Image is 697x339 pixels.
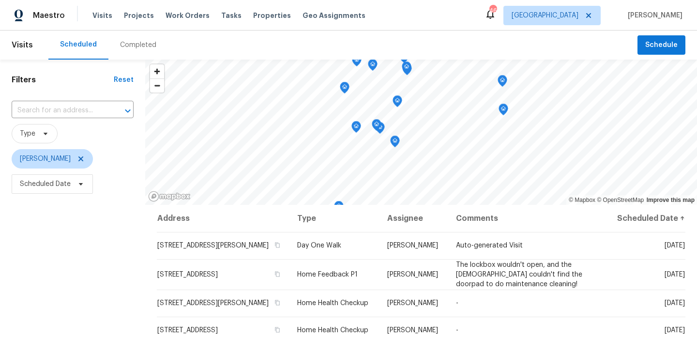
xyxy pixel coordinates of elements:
span: [STREET_ADDRESS] [157,327,218,334]
span: Type [20,129,35,139]
span: Schedule [645,39,678,51]
button: Copy Address [273,270,282,278]
span: Auto-generated Visit [456,242,523,249]
th: Address [157,205,289,232]
span: [DATE] [665,300,685,307]
div: 46 [489,6,496,15]
button: Zoom in [150,64,164,78]
span: Day One Walk [297,242,341,249]
span: - [456,300,458,307]
span: Home Health Checkup [297,327,368,334]
th: Comments [448,205,607,232]
button: Copy Address [273,298,282,307]
div: Reset [114,75,134,85]
span: The lockbox wouldn't open, and the [DEMOGRAPHIC_DATA] couldn't find the doorpad to do maintenance... [456,262,582,288]
th: Assignee [379,205,448,232]
div: Map marker [393,95,402,110]
div: Map marker [390,136,400,151]
div: Map marker [402,62,411,77]
a: Improve this map [647,197,695,203]
span: Zoom out [150,79,164,92]
canvas: Map [145,60,697,205]
span: Home Health Checkup [297,300,368,307]
button: Open [121,104,135,118]
a: Mapbox [569,197,595,203]
button: Copy Address [273,241,282,249]
span: [DATE] [665,242,685,249]
span: [PERSON_NAME] [20,154,71,164]
button: Copy Address [273,325,282,334]
input: Search for an address... [12,103,106,118]
span: [STREET_ADDRESS][PERSON_NAME] [157,242,269,249]
span: Tasks [221,12,242,19]
span: - [456,327,458,334]
div: Map marker [368,59,378,74]
div: Scheduled [60,40,97,49]
a: OpenStreetMap [597,197,644,203]
span: Scheduled Date [20,179,71,189]
a: Mapbox homepage [148,191,191,202]
div: Map marker [334,201,344,216]
th: Scheduled Date ↑ [606,205,685,232]
th: Type [289,205,379,232]
button: Zoom out [150,78,164,92]
span: [STREET_ADDRESS] [157,271,218,278]
span: [GEOGRAPHIC_DATA] [512,11,578,20]
div: Map marker [372,119,381,134]
button: Schedule [637,35,685,55]
span: [PERSON_NAME] [387,242,438,249]
div: Map marker [499,104,508,119]
span: [PERSON_NAME] [387,271,438,278]
span: Maestro [33,11,65,20]
span: Visits [92,11,112,20]
span: [DATE] [665,327,685,334]
span: [STREET_ADDRESS][PERSON_NAME] [157,300,269,307]
span: [DATE] [665,271,685,278]
div: Map marker [352,55,362,70]
span: Visits [12,34,33,56]
div: Completed [120,40,156,50]
span: Projects [124,11,154,20]
span: [PERSON_NAME] [387,300,438,307]
span: Home Feedback P1 [297,271,358,278]
span: [PERSON_NAME] [624,11,682,20]
span: Geo Assignments [303,11,365,20]
span: Properties [253,11,291,20]
div: Map marker [351,121,361,136]
div: Map marker [498,75,507,90]
span: Work Orders [166,11,210,20]
h1: Filters [12,75,114,85]
span: [PERSON_NAME] [387,327,438,334]
div: Map marker [340,82,349,97]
